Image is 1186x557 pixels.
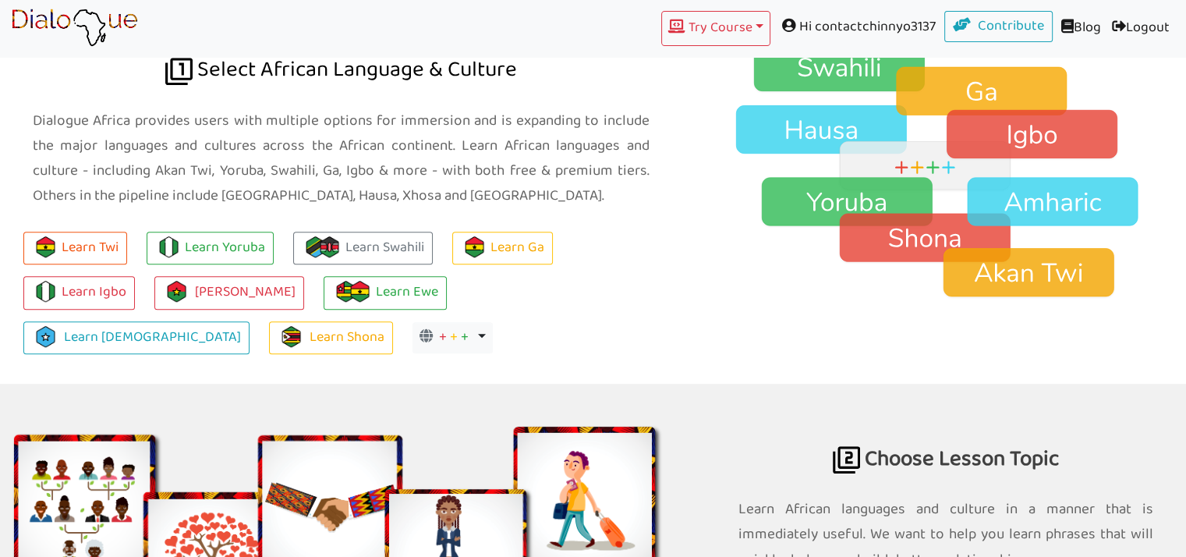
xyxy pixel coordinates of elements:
img: learn African language platform app [11,9,138,48]
h2: Choose Lesson Topic [738,384,1153,489]
img: flag-ghana.106b55d9.png [35,236,56,257]
a: Learn [DEMOGRAPHIC_DATA] [23,321,250,355]
img: togo.0c01db91.png [335,281,356,302]
span: Hi contactchinnyo3137 [770,11,944,43]
img: flag-nigeria.710e75b6.png [158,236,179,257]
img: flag-ghana.106b55d9.png [464,236,485,257]
img: african language dialogue [165,58,193,85]
a: [PERSON_NAME] [154,276,304,310]
a: Learn Yoruba [147,232,274,265]
a: Learn Ga [452,232,553,265]
a: Learn Igbo [23,276,135,310]
a: Learn Swahili [293,232,433,265]
a: Contribute [944,11,1053,42]
span: + [450,325,458,349]
img: flag-nigeria.710e75b6.png [35,281,56,302]
img: burkina-faso.42b537ce.png [166,281,187,302]
img: flag-ghana.106b55d9.png [349,281,370,302]
img: flag-tanzania.fe228584.png [305,236,326,257]
button: Learn Twi [23,232,127,265]
img: zimbabwe.93903875.png [281,326,302,347]
button: + + + [412,322,493,353]
button: Try Course [661,11,770,46]
img: africa language for business travel [833,446,860,474]
span: + [461,325,469,349]
p: Dialogue Africa provides users with multiple options for immersion and is expanding to include th... [33,108,650,209]
span: + [439,325,447,349]
a: Blog [1053,11,1106,46]
img: somalia.d5236246.png [35,326,56,347]
a: Learn Shona [269,321,393,355]
a: Logout [1106,11,1175,46]
img: Twi language, Yoruba, Hausa, Fante, Igbo, Swahili, Amharic, Shona [706,41,1186,300]
img: kenya.f9bac8fe.png [319,236,340,257]
a: Learn Ewe [324,276,447,310]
